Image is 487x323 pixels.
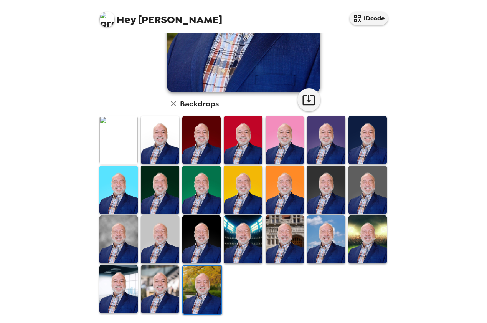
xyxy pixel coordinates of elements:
[117,13,136,27] span: Hey
[99,116,138,164] img: Original
[350,12,388,25] button: IDcode
[99,8,222,25] span: [PERSON_NAME]
[180,98,219,110] h6: Backdrops
[99,12,115,27] img: profile pic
